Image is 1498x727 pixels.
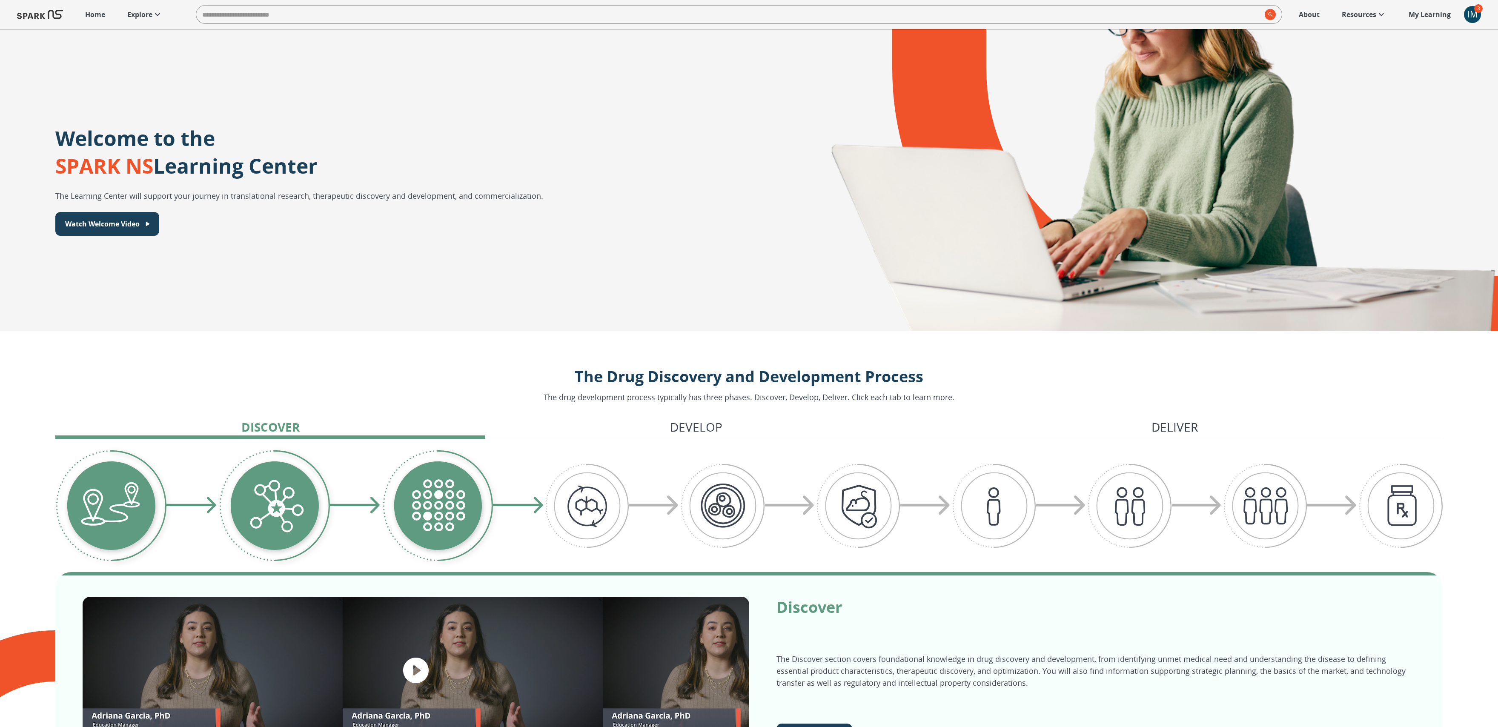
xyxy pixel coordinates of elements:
[1409,9,1451,20] p: My Learning
[1474,4,1483,13] span: 3
[166,497,217,515] img: arrow-right
[493,497,543,515] img: arrow-right
[397,652,435,689] button: play video
[123,5,167,24] a: Explore
[55,212,159,236] button: Watch Welcome Video
[55,152,153,180] span: SPARK NS
[330,497,380,515] img: arrow-right
[1307,495,1357,516] img: arrow-right
[1261,6,1276,23] button: search
[776,653,1416,689] p: The Discover section covers foundational knowledge in drug discovery and development, from identi...
[65,219,140,229] p: Watch Welcome Video
[127,9,152,20] p: Explore
[55,190,543,202] p: The Learning Center will support your journey in translational research, therapeutic discovery an...
[1151,418,1198,436] p: Deliver
[1171,495,1222,516] img: arrow-right
[17,4,63,25] img: Logo of SPARK at Stanford
[85,9,105,20] p: Home
[1404,5,1455,24] a: My Learning
[1464,6,1481,23] div: IM
[670,418,722,436] p: Develop
[81,5,109,24] a: Home
[629,495,679,516] img: arrow-right
[765,495,815,516] img: arrow-right
[1338,5,1391,24] a: Resources
[1299,9,1320,20] p: About
[900,495,950,516] img: arrow-right
[55,124,318,180] p: Welcome to the Learning Center
[1295,5,1324,24] a: About
[544,365,954,388] p: The Drug Discovery and Development Process
[241,418,300,436] p: Discover
[544,392,954,403] p: The drug development process typically has three phases. Discover, Develop, Deliver. Click each t...
[1464,6,1481,23] button: account of current user
[1342,9,1376,20] p: Resources
[1036,495,1086,516] img: arrow-right
[55,449,1443,562] div: Graphic showing the progression through the Discover, Develop, and Deliver pipeline, highlighting...
[776,597,1416,618] p: Discover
